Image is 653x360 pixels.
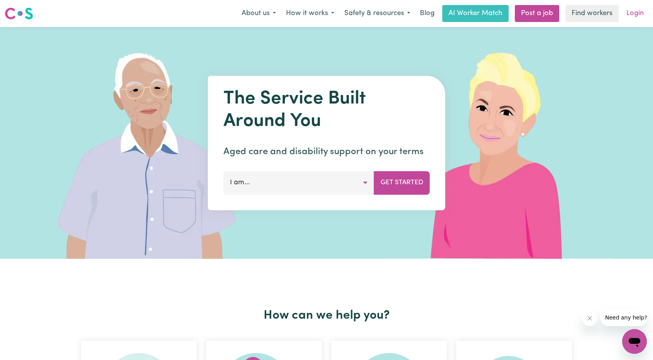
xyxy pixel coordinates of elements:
p: Aged care and disability support on your terms [223,145,430,159]
h2: How can we help you? [76,308,577,323]
button: Safety & resources [339,5,415,22]
img: Careseekers logo [5,7,33,20]
span: Need any help? [5,5,47,12]
a: Blog [415,5,439,22]
a: Post a job [515,5,559,22]
button: I am... [223,171,374,194]
button: About us [237,5,281,22]
iframe: Button to launch messaging window [622,329,647,354]
a: Login [622,5,648,22]
a: AI Worker Match [442,5,509,22]
button: How it works [281,5,339,22]
iframe: Close message [582,311,597,326]
h1: The Service Built Around You [223,88,430,132]
a: Find workers [565,5,619,22]
button: Get Started [374,171,430,194]
a: Careseekers logo [5,5,33,22]
iframe: Message from company [601,309,647,326]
